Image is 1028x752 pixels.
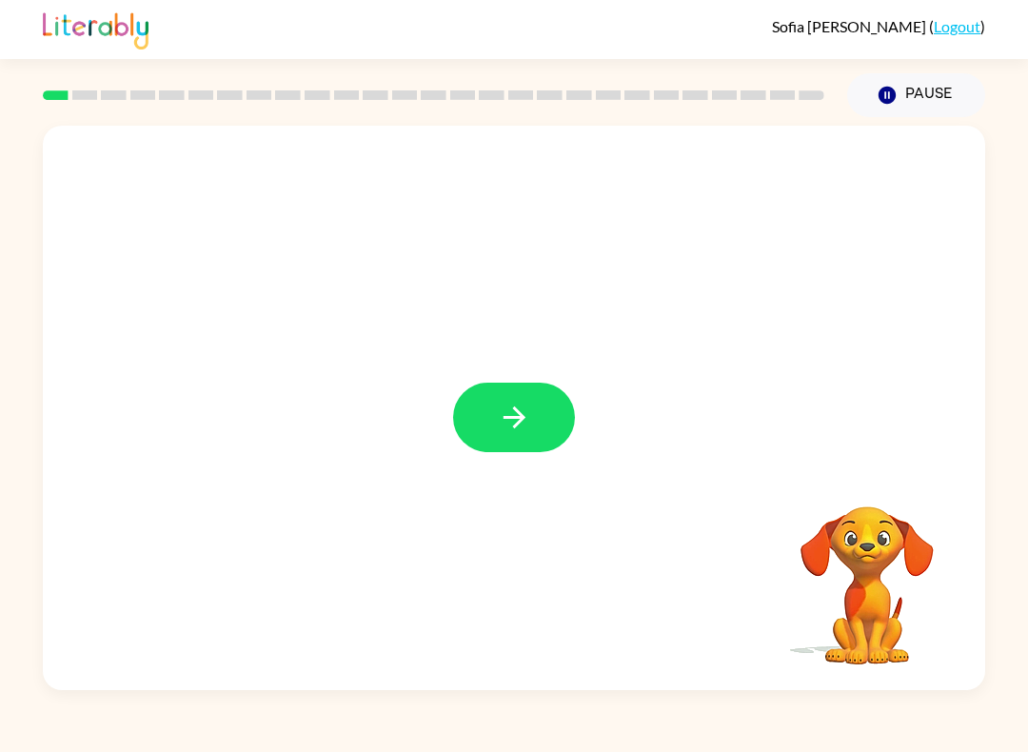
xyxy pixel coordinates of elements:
button: Pause [847,73,985,117]
img: Literably [43,8,148,49]
span: Sofia [PERSON_NAME] [772,17,929,35]
div: ( ) [772,17,985,35]
video: Your browser must support playing .mp4 files to use Literably. Please try using another browser. [772,477,962,667]
a: Logout [934,17,980,35]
